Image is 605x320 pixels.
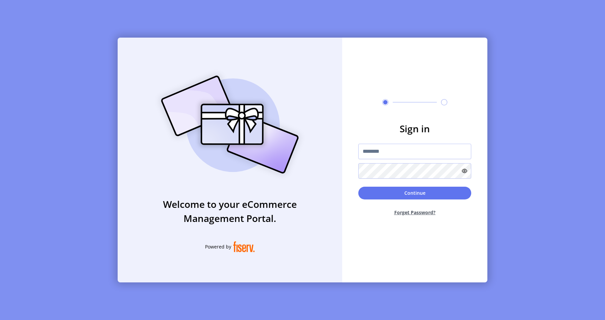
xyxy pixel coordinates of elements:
img: card_Illustration.svg [151,68,309,181]
h3: Welcome to your eCommerce Management Portal. [118,197,342,225]
h3: Sign in [358,122,471,136]
span: Powered by [205,243,231,250]
button: Continue [358,187,471,199]
button: Forget Password? [358,203,471,221]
